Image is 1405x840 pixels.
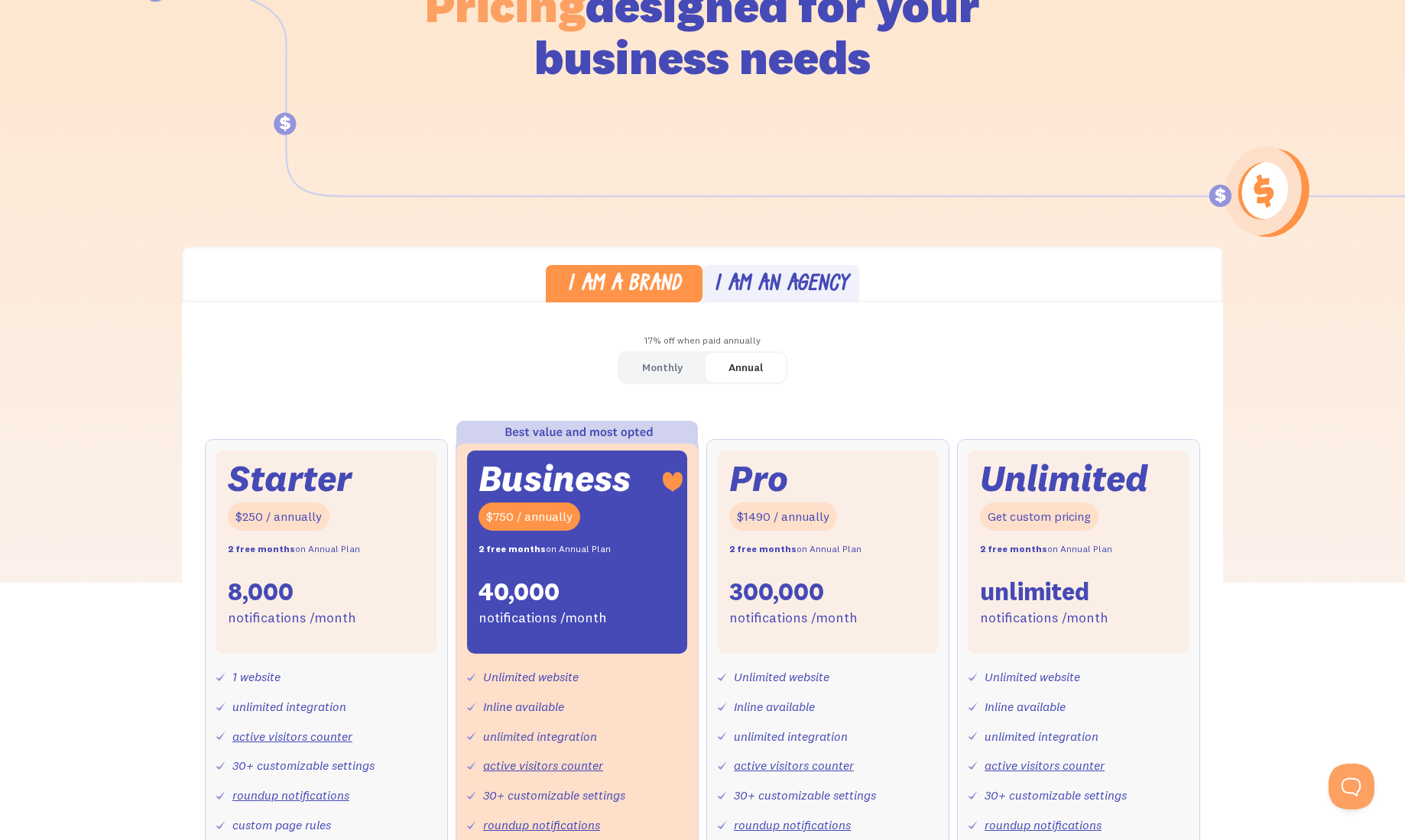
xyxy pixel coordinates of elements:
div: unlimited integration [483,725,597,748]
div: 1 website [232,666,281,688]
div: Inline available [483,696,564,718]
div: Unlimited website [985,666,1080,688]
div: Business [479,462,631,495]
div: 30+ customizable settings [483,784,625,806]
a: active visitors counter [483,758,603,773]
a: active visitors counter [232,729,352,744]
div: 8,000 [228,576,294,608]
div: Monthly [642,357,683,379]
div: I am a brand [567,274,681,296]
div: $750 / annually [479,502,580,531]
div: 40,000 [479,576,560,608]
div: notifications /month [980,607,1108,629]
div: custom page rules [232,814,331,836]
div: Unlimited [980,462,1148,495]
a: roundup notifications [985,817,1102,832]
div: notifications /month [228,607,356,629]
div: unlimited [980,576,1089,608]
div: Unlimited website [734,666,829,688]
a: active visitors counter [734,758,854,773]
div: Unlimited website [483,666,579,688]
div: Inline available [985,696,1066,718]
strong: 2 free months [479,543,546,554]
div: notifications /month [479,607,607,629]
div: unlimited integration [734,725,848,748]
div: 30+ customizable settings [734,784,876,806]
div: 300,000 [729,576,824,608]
div: on Annual Plan [980,538,1112,561]
div: 30+ customizable settings [985,784,1127,806]
div: Inline available [734,696,815,718]
strong: 2 free months [980,543,1047,554]
div: Get custom pricing [980,502,1098,531]
div: Pro [729,462,788,495]
div: unlimited integration [985,725,1098,748]
div: Annual [728,357,763,379]
div: on Annual Plan [228,538,360,561]
div: 17% off when paid annually [182,330,1223,352]
div: notifications /month [729,607,858,629]
strong: 2 free months [729,543,797,554]
div: unlimited integration [232,696,346,718]
div: 30+ customizable settings [232,754,375,777]
a: active visitors counter [985,758,1105,773]
a: roundup notifications [232,787,349,803]
div: $1490 / annually [729,502,837,531]
a: roundup notifications [483,817,600,832]
div: on Annual Plan [479,538,611,561]
div: $250 / annually [228,502,329,531]
div: on Annual Plan [729,538,861,561]
a: roundup notifications [734,817,851,832]
strong: 2 free months [228,543,295,554]
iframe: Toggle Customer Support [1329,764,1374,809]
div: I am an agency [714,274,849,296]
div: Starter [228,462,352,495]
